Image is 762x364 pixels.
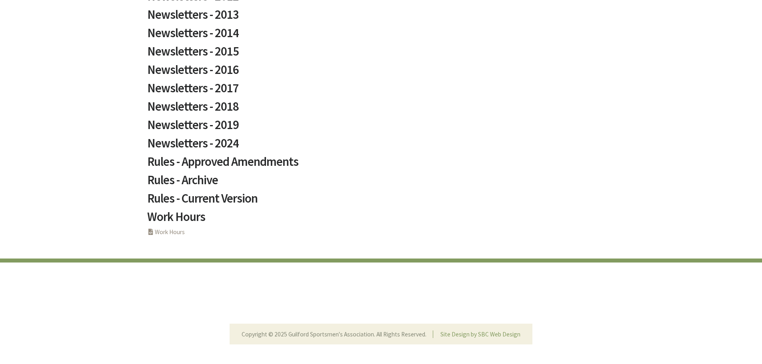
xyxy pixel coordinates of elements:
[147,174,615,192] a: Rules - Archive
[147,155,615,174] a: Rules - Approved Amendments
[147,137,615,155] a: Newsletters - 2024
[147,64,615,82] a: Newsletters - 2016
[440,330,520,338] a: Site Design by SBC Web Design
[242,330,433,338] li: Copyright © 2025 Guilford Sportsmen's Association. All Rights Reserved.
[147,229,155,235] i: PHP Program
[147,45,615,64] a: Newsletters - 2015
[147,228,185,236] a: Work Hours
[147,27,615,45] a: Newsletters - 2014
[147,211,615,229] a: Work Hours
[147,8,615,27] a: Newsletters - 2013
[147,192,615,211] a: Rules - Current Version
[147,119,615,137] a: Newsletters - 2019
[147,82,615,100] a: Newsletters - 2017
[147,100,615,119] a: Newsletters - 2018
